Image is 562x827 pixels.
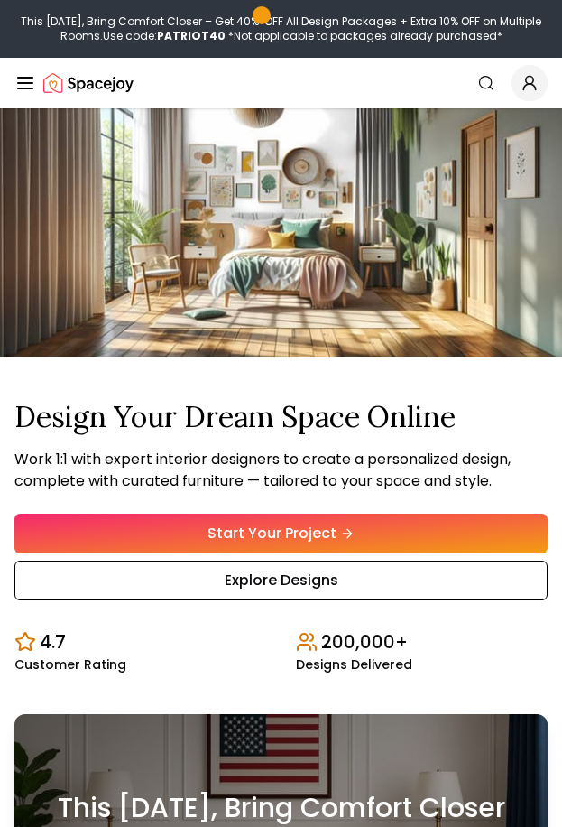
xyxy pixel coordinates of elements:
a: Start Your Project [14,514,548,553]
a: Spacejoy [43,65,134,101]
h1: Design Your Dream Space Online [14,400,548,434]
img: Spacejoy Logo [43,65,134,101]
span: *Not applicable to packages already purchased* [226,28,502,43]
b: PATRIOT40 [157,28,226,43]
nav: Global [14,58,548,108]
small: Customer Rating [14,658,126,671]
div: This [DATE], Bring Comfort Closer – Get 40% OFF All Design Packages + Extra 10% OFF on Multiple R... [7,14,555,43]
div: Design stats [14,615,548,671]
p: 4.7 [40,629,66,655]
p: Work 1:1 with expert interior designers to create a personalized design, complete with curated fu... [14,449,548,492]
span: Use code: [103,28,226,43]
h3: This [DATE], Bring Comfort Closer [58,792,505,824]
p: 200,000+ [321,629,408,655]
a: Explore Designs [14,561,548,600]
small: Designs Delivered [296,658,412,671]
